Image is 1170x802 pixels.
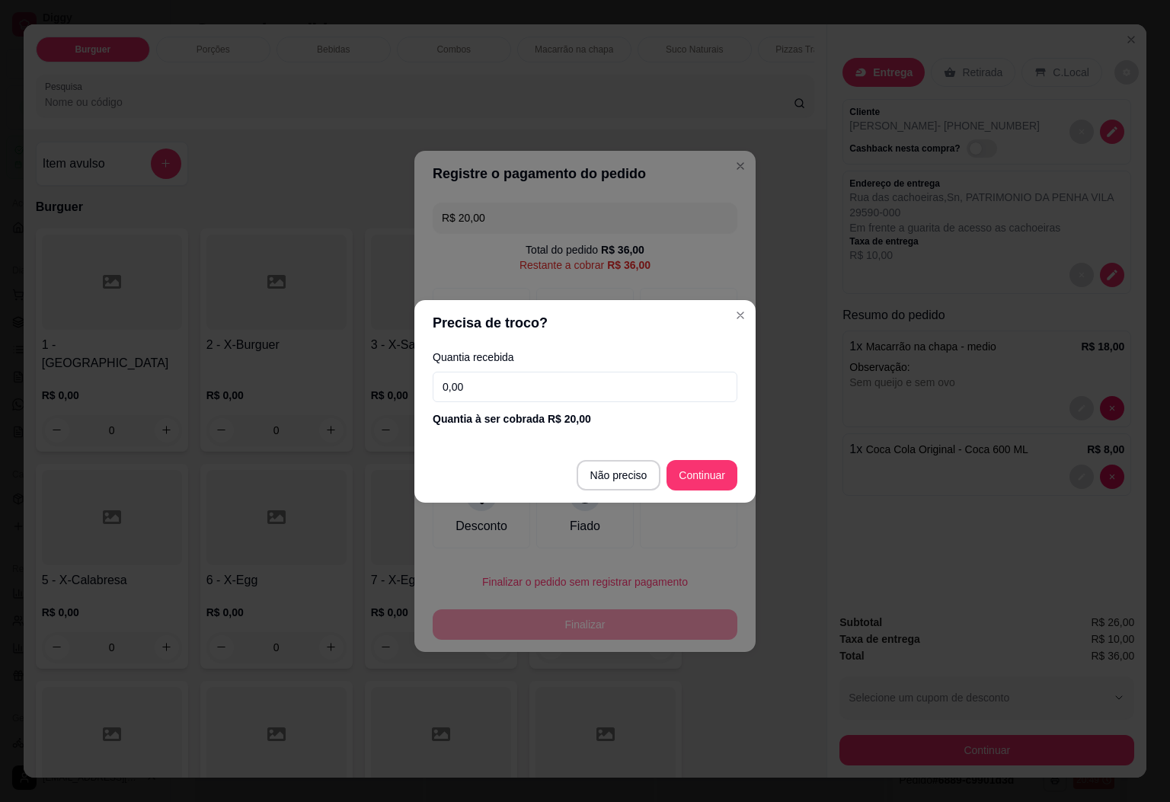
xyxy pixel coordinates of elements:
header: Precisa de troco? [414,300,756,346]
button: Não preciso [577,460,661,490]
button: Continuar [667,460,737,490]
label: Quantia recebida [433,352,737,363]
button: Close [728,303,753,328]
div: Quantia à ser cobrada R$ 20,00 [433,411,737,427]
